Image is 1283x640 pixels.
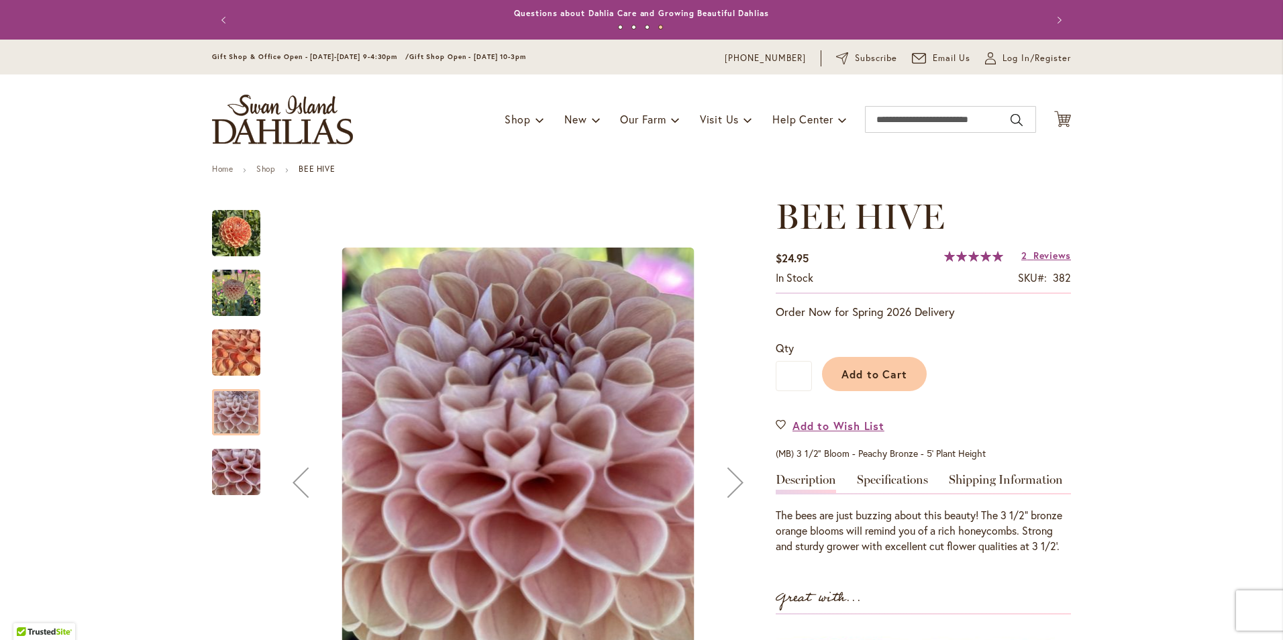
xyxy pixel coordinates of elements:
[776,195,945,237] span: BEE HIVE
[772,112,833,126] span: Help Center
[776,587,862,609] strong: Great with...
[776,341,794,355] span: Qty
[1021,249,1071,262] a: 2 Reviews
[299,164,335,174] strong: BEE HIVE
[776,270,813,286] div: Availability
[212,197,274,256] div: BEE HIVE
[836,52,897,65] a: Subscribe
[700,112,739,126] span: Visit Us
[1053,270,1071,286] div: 382
[792,418,884,433] span: Add to Wish List
[620,112,666,126] span: Our Farm
[776,251,809,265] span: $24.95
[725,52,806,65] a: [PHONE_NUMBER]
[1033,249,1071,262] span: Reviews
[776,270,813,284] span: In stock
[841,367,908,381] span: Add to Cart
[776,474,836,493] a: Description
[912,52,971,65] a: Email Us
[776,418,884,433] a: Add to Wish List
[776,508,1071,554] div: The bees are just buzzing about this beauty! The 3 1/2” bronze orange blooms will remind you of a...
[631,25,636,30] button: 2 of 4
[645,25,650,30] button: 3 of 4
[985,52,1071,65] a: Log In/Register
[212,435,260,495] div: BEE HIVE
[944,251,1003,262] div: 100%
[10,592,48,630] iframe: Launch Accessibility Center
[212,209,260,258] img: BEE HIVE
[1021,249,1027,262] span: 2
[212,164,233,174] a: Home
[505,112,531,126] span: Shop
[855,52,897,65] span: Subscribe
[409,52,526,61] span: Gift Shop Open - [DATE] 10-3pm
[188,317,285,389] img: BEE HIVE
[256,164,275,174] a: Shop
[776,474,1071,554] div: Detailed Product Info
[212,95,353,144] a: store logo
[212,52,409,61] span: Gift Shop & Office Open - [DATE]-[DATE] 9-4:30pm /
[212,376,274,435] div: BEE HIVE
[949,474,1063,493] a: Shipping Information
[212,269,260,317] img: BEE HIVE
[776,447,1071,460] p: (MB) 3 1/2" Bloom - Peachy Bronze - 5' Plant Height
[857,474,928,493] a: Specifications
[1018,270,1047,284] strong: SKU
[618,25,623,30] button: 1 of 4
[212,7,239,34] button: Previous
[188,436,285,509] img: BEE HIVE
[822,357,927,391] button: Add to Cart
[1003,52,1071,65] span: Log In/Register
[658,25,663,30] button: 4 of 4
[1044,7,1071,34] button: Next
[776,304,1071,320] p: Order Now for Spring 2026 Delivery
[564,112,586,126] span: New
[514,8,768,18] a: Questions about Dahlia Care and Growing Beautiful Dahlias
[933,52,971,65] span: Email Us
[212,316,274,376] div: BEE HIVE
[212,256,274,316] div: BEE HIVE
